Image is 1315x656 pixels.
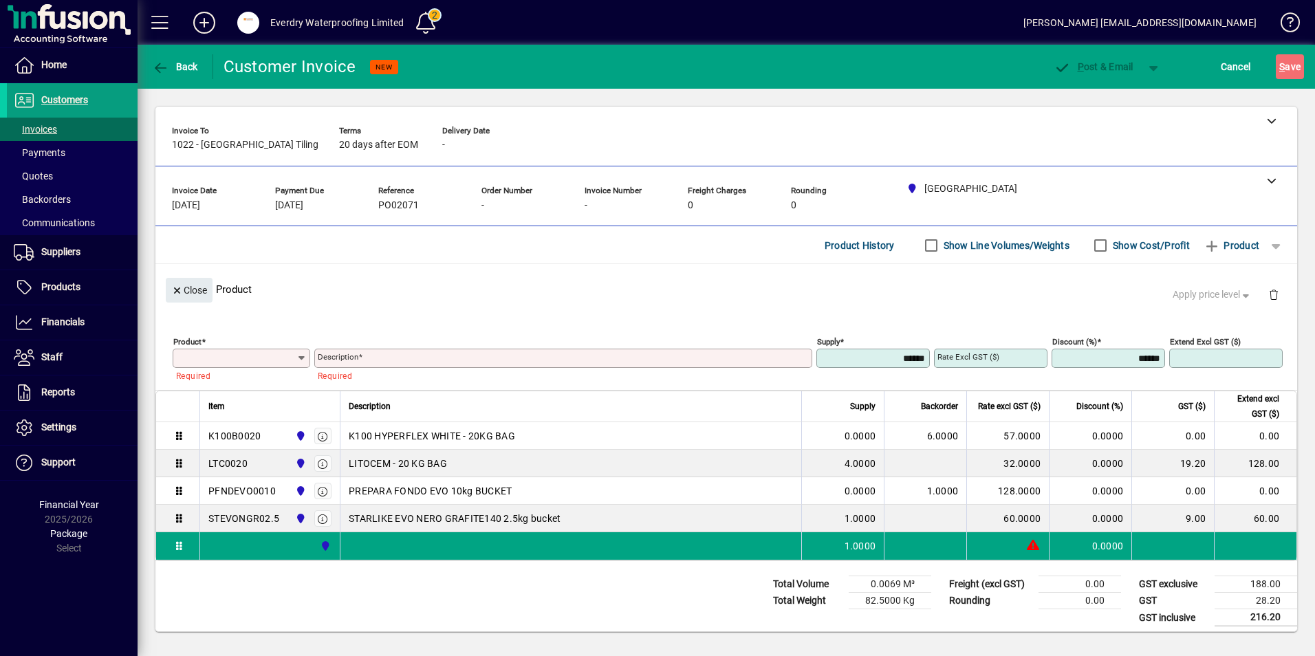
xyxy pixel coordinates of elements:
[850,399,876,414] span: Supply
[1170,337,1241,347] mat-label: Extend excl GST ($)
[1132,609,1215,626] td: GST inclusive
[41,422,76,433] span: Settings
[1214,505,1296,532] td: 60.00
[1131,422,1214,450] td: 0.00
[1110,239,1190,252] label: Show Cost/Profit
[162,283,216,296] app-page-header-button: Close
[688,200,693,211] span: 0
[975,512,1041,525] div: 60.0000
[937,352,999,362] mat-label: Rate excl GST ($)
[270,12,404,34] div: Everdry Waterproofing Limited
[171,279,207,302] span: Close
[14,171,53,182] span: Quotes
[817,337,840,347] mat-label: Supply
[349,399,391,414] span: Description
[208,399,225,414] span: Item
[1049,505,1131,532] td: 0.0000
[1049,450,1131,477] td: 0.0000
[152,61,198,72] span: Back
[208,512,279,525] div: STEVONGR02.5
[1223,391,1279,422] span: Extend excl GST ($)
[138,54,213,79] app-page-header-button: Back
[1173,287,1252,302] span: Apply price level
[172,200,200,211] span: [DATE]
[1132,576,1215,593] td: GST exclusive
[1054,61,1133,72] span: ost & Email
[1214,422,1296,450] td: 0.00
[292,428,307,444] span: Queenstown
[1257,278,1290,311] button: Delete
[316,538,332,554] span: Queenstown
[975,457,1041,470] div: 32.0000
[41,246,80,257] span: Suppliers
[1039,593,1121,609] td: 0.00
[318,368,801,382] mat-error: Required
[1276,54,1304,79] button: Save
[927,484,959,498] span: 1.0000
[481,200,484,211] span: -
[442,140,445,151] span: -
[172,140,318,151] span: 1022 - [GEOGRAPHIC_DATA] Tiling
[1132,593,1215,609] td: GST
[7,340,138,375] a: Staff
[1279,61,1285,72] span: S
[845,539,876,553] span: 1.0000
[1270,3,1298,47] a: Knowledge Base
[173,337,202,347] mat-label: Product
[41,457,76,468] span: Support
[7,375,138,410] a: Reports
[7,164,138,188] a: Quotes
[1279,56,1301,78] span: ave
[14,124,57,135] span: Invoices
[1215,593,1297,609] td: 28.20
[1214,450,1296,477] td: 128.00
[39,499,99,510] span: Financial Year
[1052,337,1097,347] mat-label: Discount (%)
[275,200,303,211] span: [DATE]
[349,429,515,443] span: K100 HYPERFLEX WHITE - 20KG BAG
[7,270,138,305] a: Products
[226,10,270,35] button: Profile
[208,457,248,470] div: LTC0020
[849,593,931,609] td: 82.5000 Kg
[7,305,138,340] a: Financials
[825,234,895,256] span: Product History
[176,368,299,382] mat-error: Required
[149,54,202,79] button: Back
[978,399,1041,414] span: Rate excl GST ($)
[1049,422,1131,450] td: 0.0000
[819,233,900,258] button: Product History
[766,576,849,593] td: Total Volume
[1131,450,1214,477] td: 19.20
[1131,477,1214,505] td: 0.00
[766,593,849,609] td: Total Weight
[921,399,958,414] span: Backorder
[349,484,512,498] span: PREPARA FONDO EVO 10kg BUCKET
[155,264,1297,314] div: Product
[1076,399,1123,414] span: Discount (%)
[41,281,80,292] span: Products
[7,141,138,164] a: Payments
[41,316,85,327] span: Financials
[7,411,138,445] a: Settings
[585,200,587,211] span: -
[1049,532,1131,560] td: 0.0000
[208,429,261,443] div: K100B0020
[845,457,876,470] span: 4.0000
[41,59,67,70] span: Home
[208,484,276,498] div: PFNDEVO0010
[1215,609,1297,626] td: 216.20
[975,484,1041,498] div: 128.0000
[182,10,226,35] button: Add
[1167,283,1258,307] button: Apply price level
[41,94,88,105] span: Customers
[7,211,138,234] a: Communications
[942,576,1039,593] td: Freight (excl GST)
[376,63,393,72] span: NEW
[318,352,358,362] mat-label: Description
[1217,54,1254,79] button: Cancel
[7,235,138,270] a: Suppliers
[14,217,95,228] span: Communications
[849,576,931,593] td: 0.0069 M³
[845,484,876,498] span: 0.0000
